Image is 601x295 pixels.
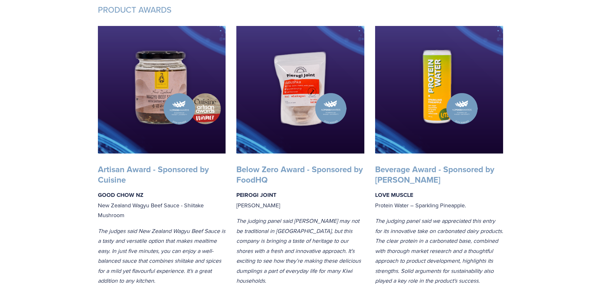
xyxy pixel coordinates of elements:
[375,163,496,186] strong: Beverage Award - Sponsored by [PERSON_NAME]
[98,227,227,285] em: The judges said New Zealand Wagyu Beef Sauce is a tasty and versatile option that makes mealtime ...
[98,190,226,220] p: New Zealand Wagyu Beef Sauce - Shiitake Mushroom
[375,217,505,285] em: The judging panel said we appreciated this entry for its innovative take on carbonated dairy prod...
[375,191,413,199] strong: LOVE MUSCLE
[375,190,503,210] p: Protein Water – Sparkling Pineapple.
[236,163,365,186] strong: Below Zero Award - Sponsored by FoodHQ
[236,191,276,199] strong: PEIROGI JOINT
[236,217,362,285] em: The judging panel said [PERSON_NAME] may not be traditional in [GEOGRAPHIC_DATA], but this compan...
[98,191,144,199] strong: GOOD CHOW NZ
[236,190,364,210] p: [PERSON_NAME]
[98,5,503,15] h3: PRODUCT AWARDS
[98,163,211,186] strong: Artisan Award - Sponsored by Cuisine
